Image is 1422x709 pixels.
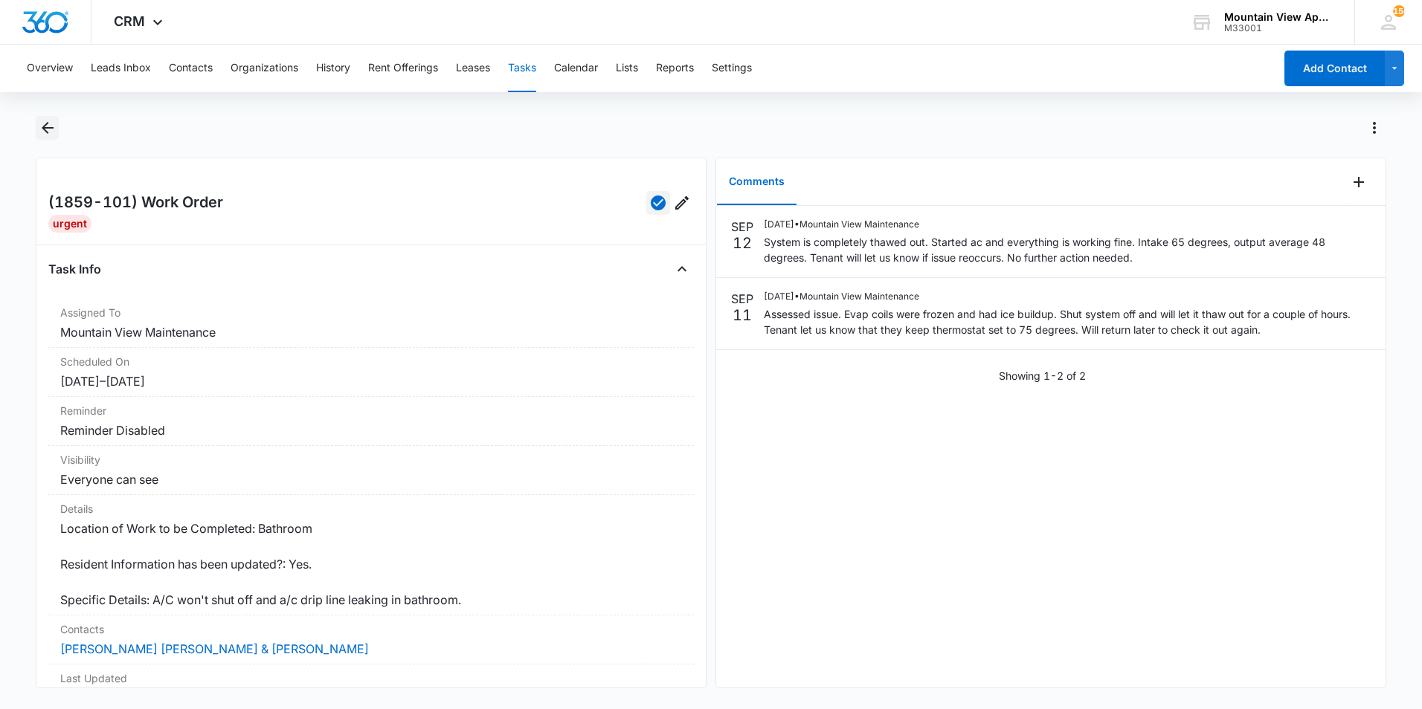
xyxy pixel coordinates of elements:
[60,421,682,439] dd: Reminder Disabled
[717,159,797,205] button: Comments
[764,290,1371,303] p: [DATE] • Mountain View Maintenance
[169,45,213,92] button: Contacts
[60,501,682,517] dt: Details
[670,257,694,281] button: Close
[48,397,694,446] div: ReminderReminder Disabled
[48,446,694,495] div: VisibilityEveryone can see
[1224,23,1333,33] div: account id
[60,323,682,341] dd: Mountain View Maintenance
[60,452,682,467] dt: Visibility
[60,641,369,656] a: [PERSON_NAME] [PERSON_NAME] & [PERSON_NAME]
[60,305,682,320] dt: Assigned To
[27,45,73,92] button: Overview
[764,218,1371,231] p: [DATE] • Mountain View Maintenance
[764,306,1371,337] p: Assessed issue. Evap coils were frozen and had ice buildup. Shut system off and will let it thaw ...
[48,299,694,348] div: Assigned ToMountain View Maintenance
[48,215,91,233] div: Urgent
[1393,5,1405,17] div: notifications count
[1284,51,1385,86] button: Add Contact
[616,45,638,92] button: Lists
[1393,5,1405,17] span: 150
[48,191,223,215] h2: (1859-101) Work Order
[656,45,694,92] button: Reports
[60,670,682,686] dt: Last Updated
[731,218,753,236] p: SEP
[36,116,59,140] button: Back
[733,308,752,323] p: 11
[231,45,298,92] button: Organizations
[554,45,598,92] button: Calendar
[316,45,350,92] button: History
[764,234,1371,265] p: System is completely thawed out. Started ac and everything is working fine. Intake 65 degrees, ou...
[1347,170,1371,194] button: Add Comment
[712,45,752,92] button: Settings
[48,348,694,397] div: Scheduled On[DATE]–[DATE]
[60,403,682,418] dt: Reminder
[114,13,145,29] span: CRM
[1224,11,1333,23] div: account name
[48,495,694,615] div: DetailsLocation of Work to be Completed: Bathroom Resident Information has been updated?: Yes. Sp...
[60,372,682,390] dd: [DATE] – [DATE]
[60,354,682,369] dt: Scheduled On
[508,45,536,92] button: Tasks
[1363,116,1386,140] button: Actions
[91,45,151,92] button: Leads Inbox
[733,236,752,250] p: 12
[368,45,438,92] button: Rent Offerings
[999,368,1086,383] p: Showing 1-2 of 2
[731,290,753,308] p: SEP
[48,615,694,664] div: Contacts[PERSON_NAME] [PERSON_NAME] & [PERSON_NAME]
[48,260,101,278] h4: Task Info
[60,621,682,637] dt: Contacts
[60,470,682,488] dd: Everyone can see
[456,45,490,92] button: Leases
[670,191,694,215] button: Edit
[60,519,682,609] dd: Location of Work to be Completed: Bathroom Resident Information has been updated?: Yes. Specific ...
